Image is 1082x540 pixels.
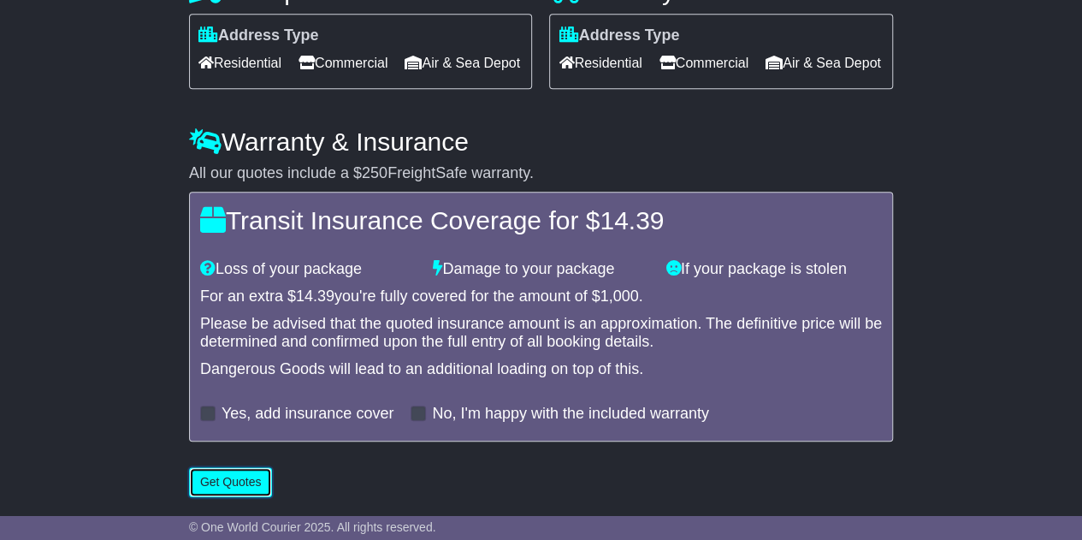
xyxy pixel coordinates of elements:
span: 14.39 [296,288,334,305]
div: Please be advised that the quoted insurance amount is an approximation. The definitive price will... [200,315,882,352]
div: All our quotes include a $ FreightSafe warranty. [189,164,893,183]
span: Air & Sea Depot [405,50,520,76]
div: For an extra $ you're fully covered for the amount of $ . [200,288,882,306]
span: Commercial [299,50,387,76]
span: 250 [362,164,387,181]
button: Get Quotes [189,467,273,497]
span: Air & Sea Depot [766,50,881,76]
div: Loss of your package [192,260,424,279]
span: © One World Courier 2025. All rights reserved. [189,520,436,534]
span: 14.39 [600,206,664,234]
div: Dangerous Goods will lead to an additional loading on top of this. [200,360,882,379]
div: If your package is stolen [658,260,890,279]
div: Damage to your package [424,260,657,279]
span: Residential [198,50,281,76]
span: Commercial [659,50,748,76]
h4: Warranty & Insurance [189,128,893,156]
span: Residential [559,50,642,76]
h4: Transit Insurance Coverage for $ [200,206,882,234]
span: 1,000 [600,288,639,305]
label: Yes, add insurance cover [222,405,393,424]
label: Address Type [559,27,679,45]
label: No, I'm happy with the included warranty [432,405,709,424]
label: Address Type [198,27,319,45]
